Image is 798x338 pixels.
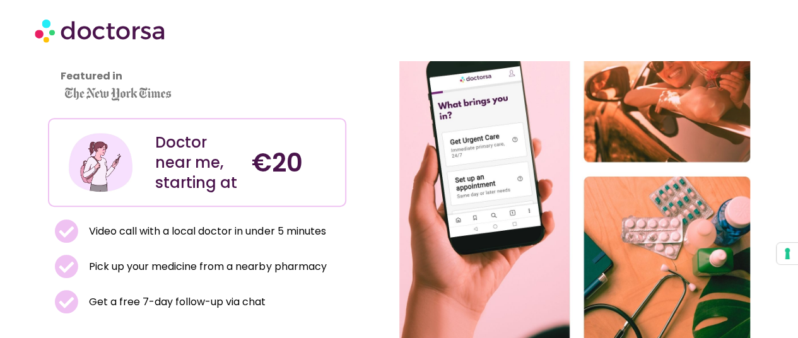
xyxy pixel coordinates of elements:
span: Pick up your medicine from a nearby pharmacy [86,258,326,276]
span: Video call with a local doctor in under 5 minutes [86,223,326,240]
h4: €20 [252,148,336,178]
span: Get a free 7-day follow-up via chat [86,293,266,311]
img: Illustration depicting a young woman in a casual outfit, engaged with her smartphone. She has a p... [67,129,134,195]
strong: Featured in [61,69,122,83]
div: Doctor near me, starting at [155,132,239,193]
button: Your consent preferences for tracking technologies [777,243,798,264]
